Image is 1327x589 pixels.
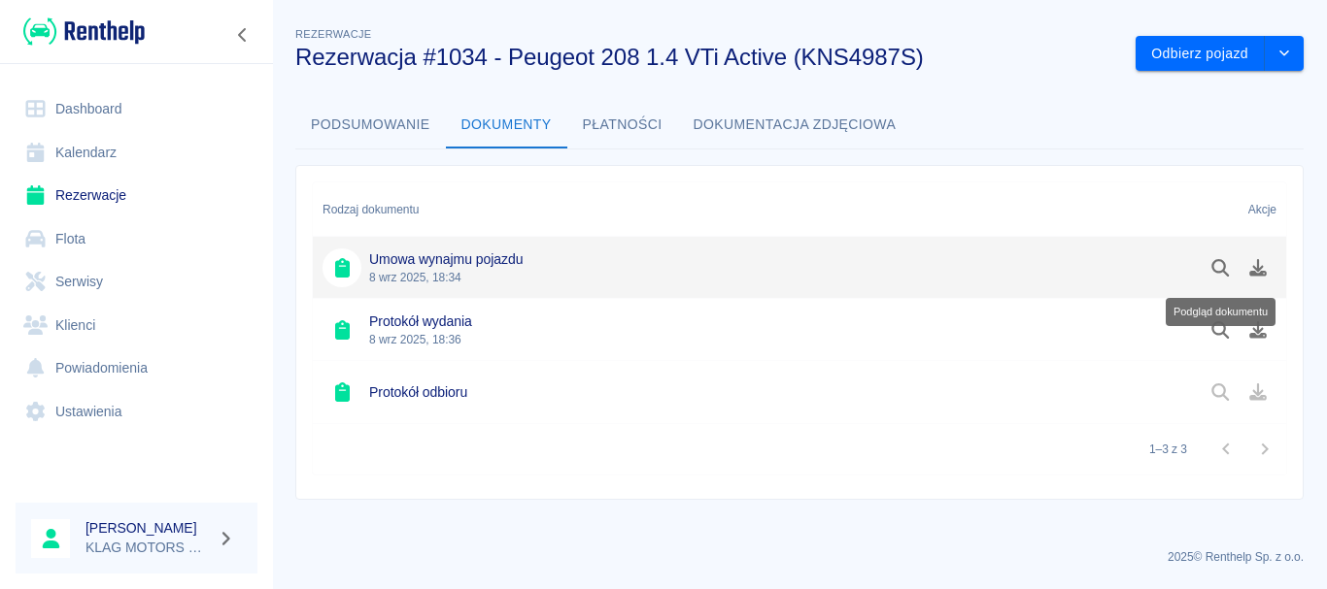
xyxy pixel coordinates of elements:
[1202,313,1240,346] button: Podgląd dokumentu
[1136,36,1265,72] button: Odbierz pojazd
[369,382,467,402] h6: Protokół odbioru
[16,217,257,261] a: Flota
[16,131,257,175] a: Kalendarz
[16,174,257,217] a: Rezerwacje
[295,548,1304,566] p: 2025 © Renthelp Sp. z o.o.
[1265,36,1304,72] button: drop-down
[16,260,257,304] a: Serwisy
[678,102,912,148] button: Dokumentacja zdjęciowa
[446,102,567,148] button: Dokumenty
[567,102,678,148] button: Płatności
[85,538,210,558] p: KLAG MOTORS Rent a Car
[16,346,257,390] a: Powiadomienia
[16,87,257,131] a: Dashboard
[16,390,257,434] a: Ustawienia
[16,304,257,347] a: Klienci
[1248,182,1276,237] div: Akcje
[369,331,472,348] p: 8 wrz 2025, 18:36
[1240,251,1277,284] button: Pobierz dokument
[369,311,472,331] h6: Protokół wydania
[295,44,1120,71] h3: Rezerwacja #1034 - Peugeot 208 1.4 VTi Active (KNS4987S)
[323,182,419,237] div: Rodzaj dokumentu
[369,269,523,286] p: 8 wrz 2025, 18:34
[23,16,145,48] img: Renthelp logo
[1240,313,1277,346] button: Pobierz dokument
[85,518,210,538] h6: [PERSON_NAME]
[313,182,1173,237] div: Rodzaj dokumentu
[16,16,145,48] a: Renthelp logo
[1149,441,1187,458] p: 1–3 z 3
[1173,182,1286,237] div: Akcje
[1202,251,1240,284] button: Podgląd dokumentu
[369,249,523,269] h6: Umowa wynajmu pojazdu
[295,28,371,40] span: Rezerwacje
[1166,298,1276,326] div: Podgląd dokumentu
[295,102,446,148] button: Podsumowanie
[228,22,257,48] button: Zwiń nawigację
